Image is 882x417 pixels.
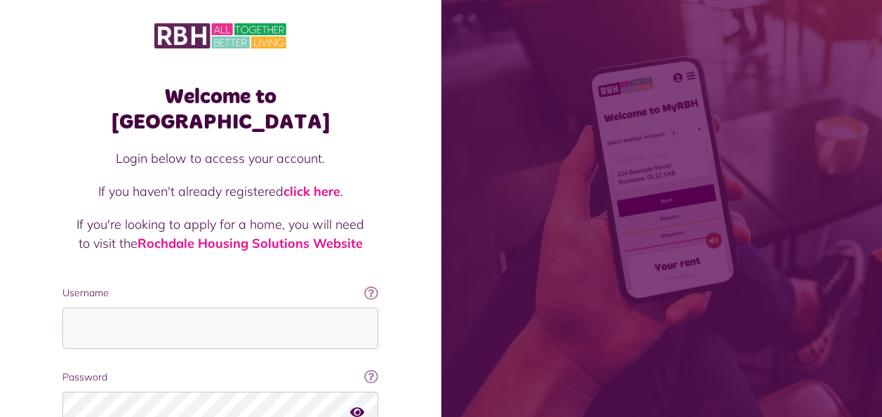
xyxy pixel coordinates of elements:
a: Rochdale Housing Solutions Website [138,235,363,251]
label: Username [62,286,378,300]
h1: Welcome to [GEOGRAPHIC_DATA] [62,84,378,135]
img: MyRBH [154,21,286,51]
p: Login below to access your account. [76,149,364,168]
p: If you haven't already registered . [76,182,364,201]
p: If you're looking to apply for a home, you will need to visit the [76,215,364,253]
a: click here [283,183,340,199]
label: Password [62,370,378,385]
